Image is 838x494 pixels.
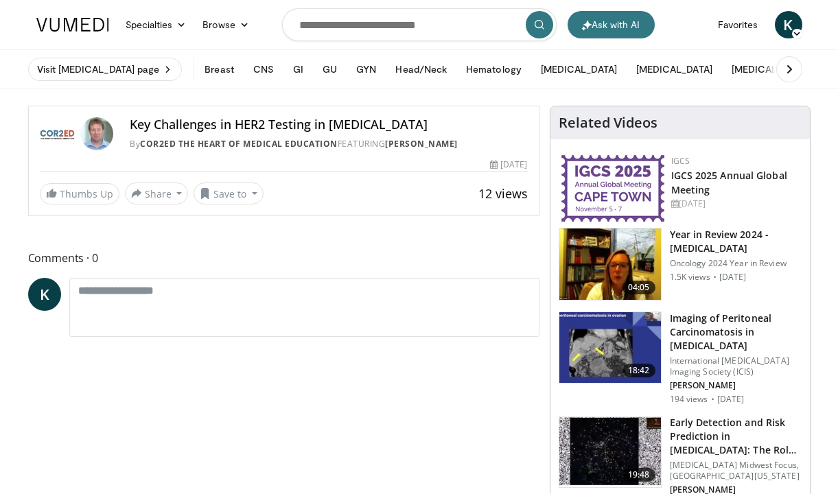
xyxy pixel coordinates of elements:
[80,117,113,150] img: Avatar
[28,58,183,81] a: Visit [MEDICAL_DATA] page
[28,249,539,267] span: Comments 0
[713,272,717,283] div: ·
[194,11,257,38] a: Browse
[622,364,655,377] span: 18:42
[40,183,119,204] a: Thumbs Up
[559,416,661,488] img: 8ce2b8e4-9323-4dd1-9de9-43f72571402c.150x105_q85_crop-smart_upscale.jpg
[717,394,745,405] p: [DATE]
[559,228,802,301] a: 04:05 Year in Review 2024 - [MEDICAL_DATA] Oncology 2024 Year in Review 1.5K views · [DATE]
[559,312,661,384] img: 84ffc9b7-4d66-4ccf-8b59-63f2e3f25e52.150x105_q85_crop-smart_upscale.jpg
[559,228,661,300] img: ad9eebac-f264-40a2-8285-0f840eeac3ba.150x105_q85_crop-smart_upscale.jpg
[314,56,345,83] button: GU
[245,56,282,83] button: CNS
[671,169,787,196] a: IGCS 2025 Annual Global Meeting
[140,138,338,150] a: COR2ED The Heart of Medical Education
[130,117,527,132] h4: Key Challenges in HER2 Testing in [MEDICAL_DATA]
[670,355,802,377] p: International [MEDICAL_DATA] Imaging Society (ICIS)
[490,158,527,171] div: [DATE]
[282,8,557,41] input: Search topics, interventions
[194,183,264,204] button: Save to
[711,394,714,405] div: ·
[348,56,384,83] button: GYN
[670,416,802,457] h3: Early Detection and Risk Prediction in [MEDICAL_DATA]: The Role of m…
[719,272,747,283] p: [DATE]
[670,272,710,283] p: 1.5K views
[478,185,528,202] span: 12 views
[670,394,708,405] p: 194 views
[387,56,455,83] button: Head/Neck
[670,228,802,255] h3: Year in Review 2024 - [MEDICAL_DATA]
[670,311,802,353] h3: Imaging of Peritoneal Carcinomatosis in [MEDICAL_DATA]
[458,56,530,83] button: Hematology
[723,56,816,83] button: [MEDICAL_DATA]
[671,198,799,210] div: [DATE]
[628,56,721,83] button: [MEDICAL_DATA]
[559,115,657,131] h4: Related Videos
[670,380,802,391] p: [PERSON_NAME]
[40,117,75,150] img: COR2ED The Heart of Medical Education
[670,460,802,482] p: [MEDICAL_DATA] Midwest Focus, [GEOGRAPHIC_DATA][US_STATE]
[670,258,802,269] p: Oncology 2024 Year in Review
[196,56,242,83] button: Breast
[622,468,655,482] span: 19:48
[36,18,109,32] img: VuMedi Logo
[125,183,189,204] button: Share
[561,155,664,222] img: 680d42be-3514-43f9-8300-e9d2fda7c814.png.150x105_q85_autocrop_double_scale_upscale_version-0.2.png
[28,278,61,311] a: K
[385,138,458,150] a: [PERSON_NAME]
[285,56,312,83] button: GI
[671,155,690,167] a: IGCS
[117,11,195,38] a: Specialties
[710,11,767,38] a: Favorites
[533,56,625,83] button: [MEDICAL_DATA]
[568,11,655,38] button: Ask with AI
[559,311,802,405] a: 18:42 Imaging of Peritoneal Carcinomatosis in [MEDICAL_DATA] International [MEDICAL_DATA] Imaging...
[775,11,802,38] a: K
[622,281,655,294] span: 04:05
[130,138,527,150] div: By FEATURING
